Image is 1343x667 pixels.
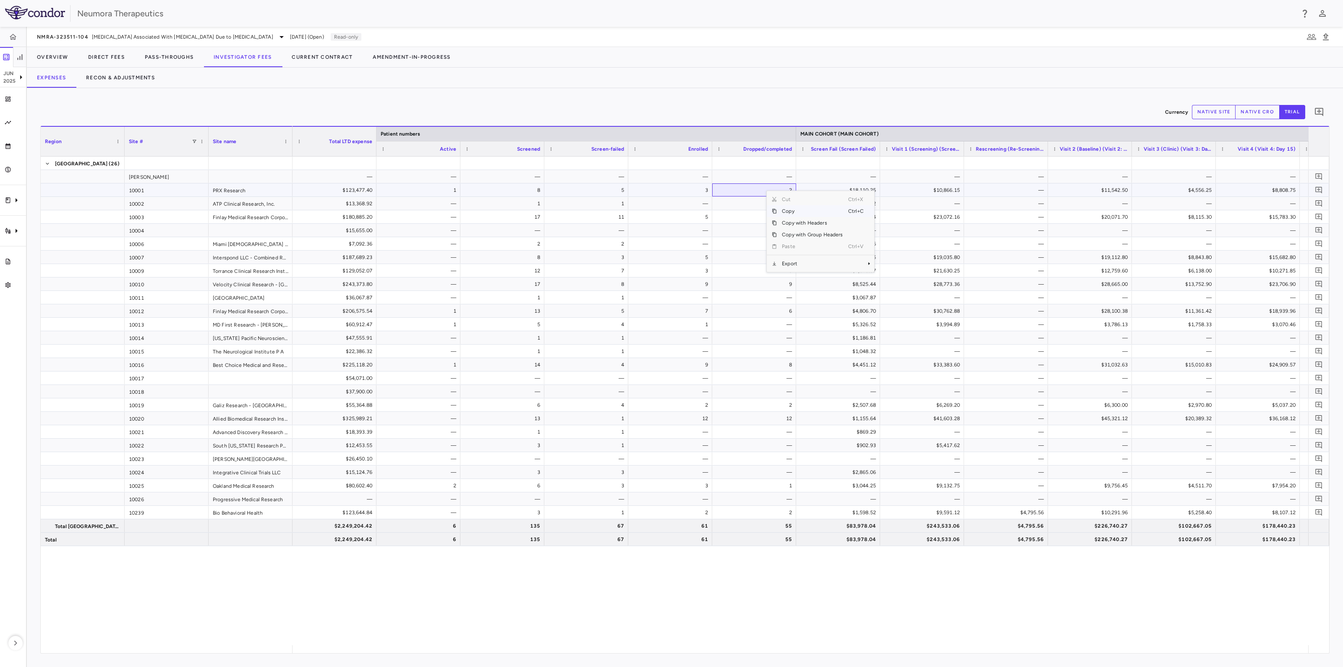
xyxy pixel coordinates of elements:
[209,237,293,250] div: Miami [DEMOGRAPHIC_DATA] Health
[1313,493,1325,505] button: Add comment
[125,506,209,519] div: 10239
[888,197,960,210] div: —
[1139,183,1212,197] div: $4,556.25
[300,183,372,197] div: $123,477.40
[552,197,624,210] div: 1
[1312,105,1326,119] button: Add comment
[209,412,293,425] div: Allied Biomedical Research Institute
[972,277,1044,291] div: —
[209,506,293,519] div: Bio Behavioral Health
[591,146,624,152] span: Screen-failed
[125,466,209,479] div: 10024
[125,304,209,317] div: 10012
[1056,197,1128,210] div: —
[888,277,960,291] div: $28,773.36
[1060,146,1128,152] span: Visit 2 (Baseline) (Visit 2: Day 1)
[363,47,460,67] button: Amendment-In-Progress
[1315,267,1323,275] svg: Add comment
[800,131,879,137] span: MAIN COHORT (MAIN COHORT)
[972,264,1044,277] div: —
[1313,507,1325,518] button: Add comment
[1315,468,1323,476] svg: Add comment
[125,452,209,465] div: 10023
[636,224,708,237] div: —
[1315,186,1323,194] svg: Add comment
[125,385,209,398] div: 10018
[384,210,456,224] div: —
[125,183,209,196] div: 10001
[1313,305,1325,316] button: Add comment
[125,264,209,277] div: 10009
[888,291,960,304] div: —
[1313,426,1325,437] button: Add comment
[209,466,293,479] div: Integrative Clinical Trials LLC
[468,331,540,345] div: 1
[282,47,363,67] button: Current Contract
[1313,466,1325,478] button: Add comment
[804,304,876,318] div: $4,806.70
[1315,495,1323,503] svg: Add comment
[636,183,708,197] div: 3
[300,197,372,210] div: $13,368.92
[125,398,209,411] div: 10019
[209,264,293,277] div: Torrance Clinical Research Institute
[1315,481,1323,489] svg: Add comment
[972,183,1044,197] div: —
[720,251,792,264] div: 5
[209,183,293,196] div: PRX Research
[45,139,62,144] span: Region
[1313,184,1325,196] button: Add comment
[384,304,456,318] div: 1
[1056,237,1128,251] div: —
[636,304,708,318] div: 7
[125,358,209,371] div: 10016
[3,77,16,85] p: 2025
[720,264,792,277] div: 3
[1223,183,1296,197] div: $8,808.75
[972,251,1044,264] div: —
[552,264,624,277] div: 7
[1315,428,1323,436] svg: Add comment
[331,33,361,41] p: Read-only
[1056,331,1128,345] div: —
[552,318,624,331] div: 4
[1165,108,1188,116] p: Currency
[892,146,960,152] span: Visit 1 (Screening) (Screening)
[300,277,372,291] div: $243,373.80
[1313,345,1325,357] button: Add comment
[552,224,624,237] div: —
[1056,318,1128,331] div: $3,786.13
[1313,372,1325,384] button: Add comment
[552,331,624,345] div: 1
[300,170,372,183] div: —
[125,251,209,264] div: 10007
[27,47,78,67] button: Overview
[125,439,209,452] div: 10022
[804,277,876,291] div: $8,525.44
[1056,224,1128,237] div: —
[1315,347,1323,355] svg: Add comment
[743,146,792,152] span: Dropped/completed
[636,318,708,331] div: 1
[1144,146,1212,152] span: Visit 3 (Clinic) (Visit 3: Day 7)
[5,6,65,19] img: logo-full-SnFGN8VE.png
[209,331,293,344] div: [US_STATE] Pacific Neuroscience - [GEOGRAPHIC_DATA]
[552,291,624,304] div: 1
[1139,264,1212,277] div: $6,138.00
[468,197,540,210] div: 1
[976,146,1044,152] span: Rescreening (Re-Screening)
[636,237,708,251] div: —
[848,194,867,205] span: Ctrl+X
[1139,170,1212,183] div: —
[1223,264,1296,277] div: $10,271.85
[125,492,209,505] div: 10026
[1313,399,1325,411] button: Add comment
[972,237,1044,251] div: —
[636,210,708,224] div: 5
[1223,170,1296,183] div: —
[720,237,792,251] div: —
[1315,240,1323,248] svg: Add comment
[384,277,456,291] div: —
[125,318,209,331] div: 10013
[552,251,624,264] div: 3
